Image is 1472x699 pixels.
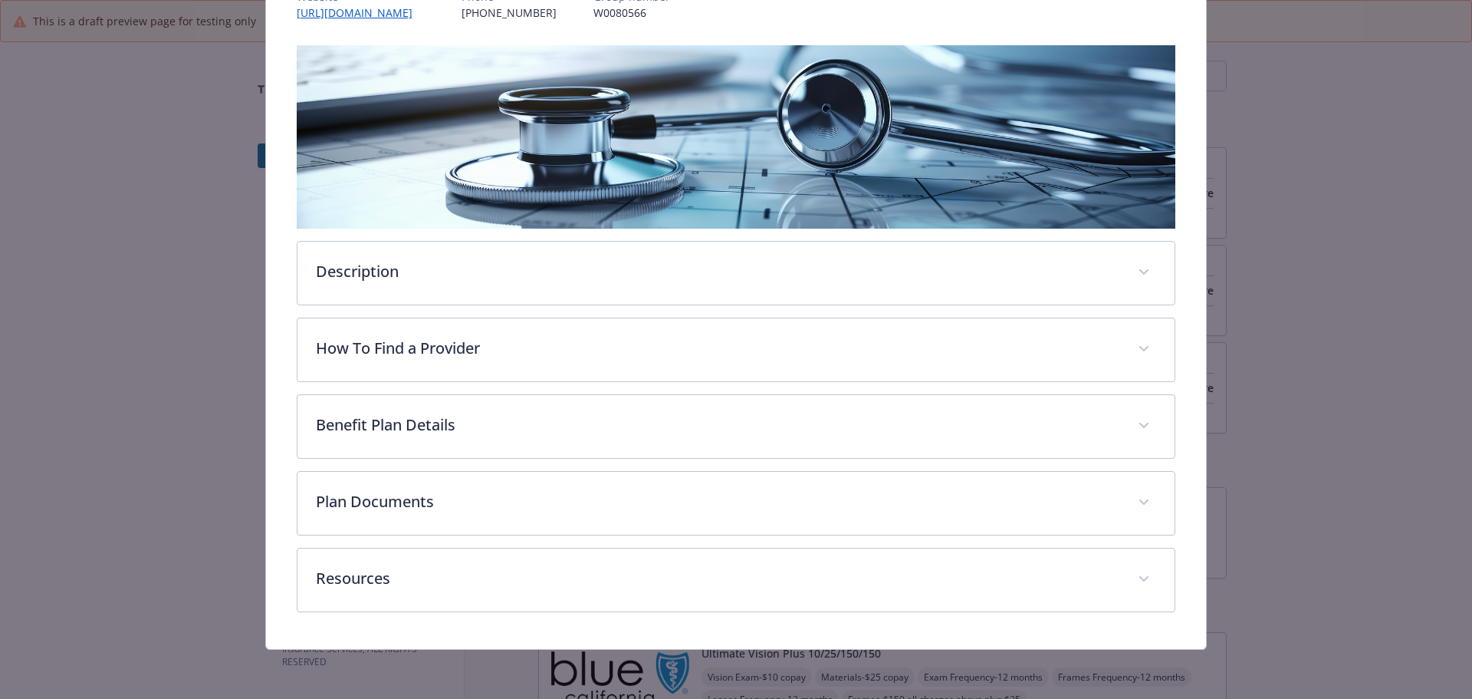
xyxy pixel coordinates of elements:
p: W0080566 [593,5,670,21]
p: Plan Documents [316,490,1120,513]
div: Benefit Plan Details [297,395,1175,458]
div: Resources [297,549,1175,612]
p: Benefit Plan Details [316,414,1120,437]
div: Plan Documents [297,472,1175,535]
p: Description [316,260,1120,283]
a: [URL][DOMAIN_NAME] [297,5,425,20]
p: How To Find a Provider [316,337,1120,360]
div: How To Find a Provider [297,318,1175,381]
p: [PHONE_NUMBER] [462,5,557,21]
img: banner [297,45,1176,229]
p: Resources [316,567,1120,590]
div: Description [297,242,1175,305]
